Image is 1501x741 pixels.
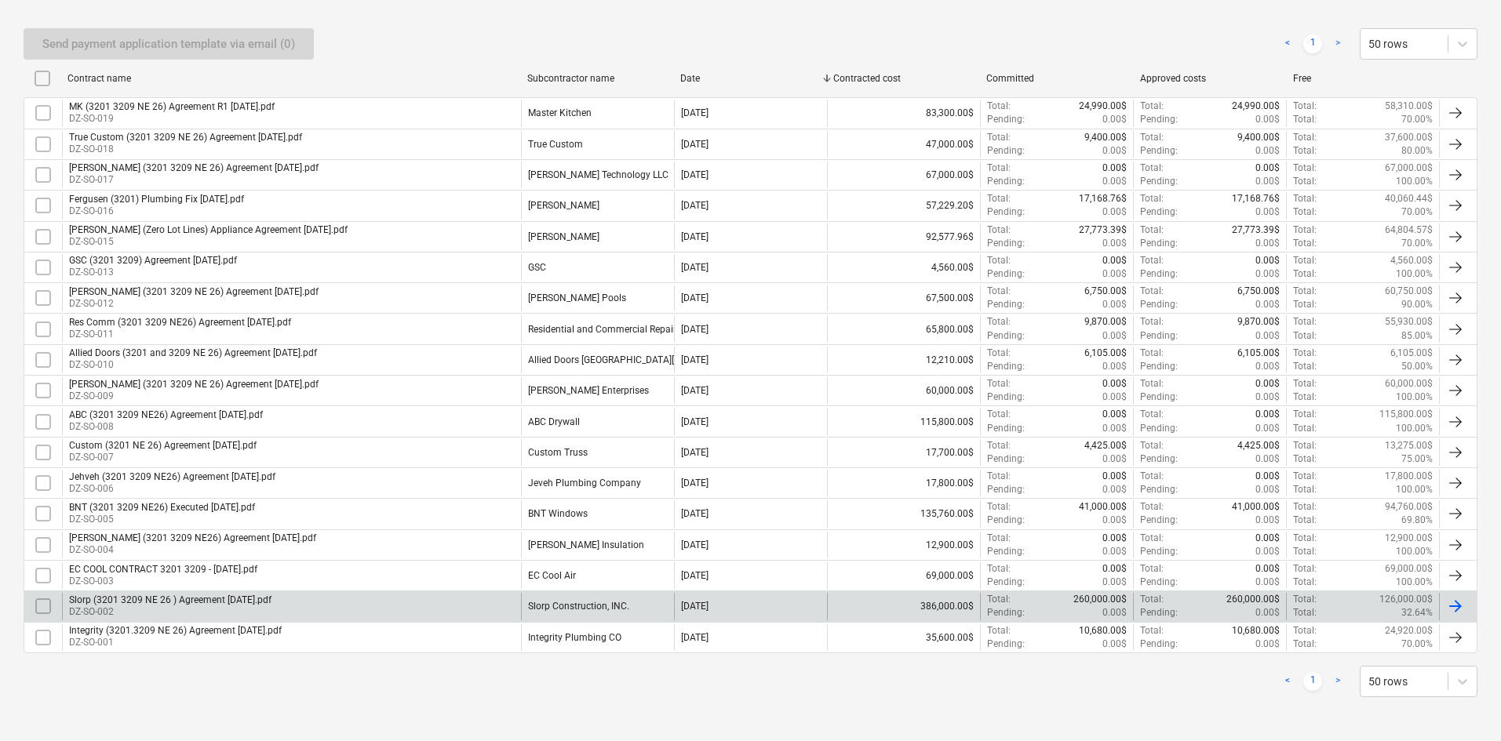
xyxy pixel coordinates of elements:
[681,416,709,427] div: [DATE]
[1303,672,1322,691] a: Page 1 is your current page
[1140,439,1164,452] p: Total :
[1385,285,1433,298] p: 60,750.00$
[69,502,255,513] div: BNT (3201 3209 NE26) Executed [DATE].pdf
[1140,532,1164,545] p: Total :
[987,100,1011,113] p: Total :
[1140,113,1178,126] p: Pending :
[681,570,709,581] div: [DATE]
[1385,223,1433,237] p: 64,804.57$
[827,500,980,527] div: 135,760.00$
[1255,545,1280,558] p: 0.00$
[987,422,1025,435] p: Pending :
[69,255,237,266] div: GSC (3201 3209) Agreement [DATE].pdf
[987,452,1025,466] p: Pending :
[987,254,1011,267] p: Total :
[69,451,257,464] p: DZ-SO-007
[1237,285,1280,298] p: 6,750.00$
[987,439,1011,452] p: Total :
[987,347,1011,360] p: Total :
[1278,35,1297,53] a: Previous page
[1293,532,1317,545] p: Total :
[1140,593,1164,606] p: Total :
[1293,562,1317,576] p: Total :
[1255,298,1280,311] p: 0.00$
[987,205,1025,219] p: Pending :
[528,570,576,581] div: EC Cool Air
[69,101,275,112] div: MK (3201 3209 NE 26) Agreement R1 [DATE].pdf
[827,439,980,466] div: 17,700.00$
[1237,347,1280,360] p: 6,105.00$
[987,360,1025,373] p: Pending :
[1401,205,1433,219] p: 70.00%
[69,205,244,218] p: DZ-SO-016
[1379,593,1433,606] p: 126,000.00$
[1237,439,1280,452] p: 4,425.00$
[987,606,1025,619] p: Pending :
[1079,500,1127,514] p: 41,000.00$
[827,593,980,619] div: 386,000.00$
[1293,360,1317,373] p: Total :
[1293,452,1317,466] p: Total :
[1140,470,1164,483] p: Total :
[1255,329,1280,343] p: 0.00$
[1385,562,1433,576] p: 69,000.00$
[1140,223,1164,237] p: Total :
[1255,175,1280,188] p: 0.00$
[1140,131,1164,144] p: Total :
[1140,237,1178,250] p: Pending :
[528,385,649,396] div: Munsie Enterprises
[1255,390,1280,404] p: 0.00$
[1293,390,1317,404] p: Total :
[1401,360,1433,373] p: 50.00%
[1293,131,1317,144] p: Total :
[528,107,592,118] div: Master Kitchen
[987,237,1025,250] p: Pending :
[1140,285,1164,298] p: Total :
[69,605,271,619] p: DZ-SO-002
[1401,452,1433,466] p: 75.00%
[1102,162,1127,175] p: 0.00$
[1102,562,1127,576] p: 0.00$
[528,169,669,180] div: Remes Technology LLC
[1293,73,1434,84] div: Free
[1293,162,1317,175] p: Total :
[1102,576,1127,589] p: 0.00$
[528,478,641,489] div: Jeveh Plumbing Company
[681,169,709,180] div: [DATE]
[1385,532,1433,545] p: 12,900.00$
[527,73,668,84] div: Subcontractor name
[1293,483,1317,496] p: Total :
[1140,329,1178,343] p: Pending :
[1293,237,1317,250] p: Total :
[987,175,1025,188] p: Pending :
[987,192,1011,205] p: Total :
[1293,113,1317,126] p: Total :
[1140,192,1164,205] p: Total :
[987,532,1011,545] p: Total :
[1293,205,1317,219] p: Total :
[1237,315,1280,329] p: 9,870.00$
[1102,267,1127,281] p: 0.00$
[69,409,263,420] div: ABC (3201 3209 NE26) Agreement [DATE].pdf
[987,223,1011,237] p: Total :
[1255,377,1280,390] p: 0.00$
[1255,144,1280,158] p: 0.00$
[827,285,980,311] div: 67,500.00$
[69,328,291,341] p: DZ-SO-011
[1293,439,1317,452] p: Total :
[528,601,629,612] div: Slorp Construction, INC.
[1084,285,1127,298] p: 6,750.00$
[1293,175,1317,188] p: Total :
[987,483,1025,496] p: Pending :
[987,576,1025,589] p: Pending :
[1328,35,1347,53] a: Next page
[1423,666,1501,741] iframe: Chat Widget
[681,478,709,489] div: [DATE]
[69,347,317,358] div: Allied Doors (3201 and 3209 NE 26) Agreement [DATE].pdf
[827,162,980,188] div: 67,000.00$
[1396,483,1433,496] p: 100.00%
[1102,254,1127,267] p: 0.00$
[1140,254,1164,267] p: Total :
[69,440,257,451] div: Custom (3201 NE 26) Agreement [DATE].pdf
[1079,100,1127,113] p: 24,990.00$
